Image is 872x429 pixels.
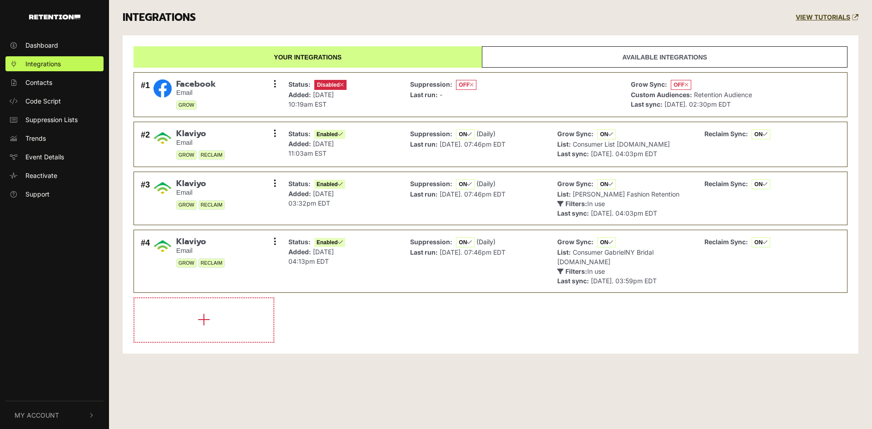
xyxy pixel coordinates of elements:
[176,139,225,147] small: Email
[141,179,150,218] div: #3
[198,258,225,268] span: RECLAIM
[176,89,216,97] small: Email
[440,190,505,198] span: [DATE]. 07:46pm EDT
[176,129,225,139] span: Klaviyo
[288,130,311,138] strong: Status:
[565,267,587,275] strong: Filters:
[704,238,748,246] strong: Reclaim Sync:
[5,112,104,127] a: Suppression Lists
[176,258,197,268] span: GROW
[141,237,150,286] div: #4
[410,91,438,99] strong: Last run:
[482,46,847,68] a: Available integrations
[476,180,495,187] span: (Daily)
[5,168,104,183] a: Reactivate
[597,129,616,139] span: ON
[5,187,104,202] a: Support
[591,277,657,285] span: [DATE]. 03:59pm EDT
[25,133,46,143] span: Trends
[288,190,334,207] span: [DATE] 03:32pm EDT
[631,91,692,99] strong: Custom Audiences:
[440,248,505,256] span: [DATE]. 07:46pm EDT
[29,15,80,20] img: Retention.com
[476,130,495,138] span: (Daily)
[456,129,475,139] span: ON
[176,189,225,197] small: Email
[134,46,482,68] a: Your integrations
[5,131,104,146] a: Trends
[557,238,594,246] strong: Grow Sync:
[573,140,670,148] span: Consumer List [DOMAIN_NAME]
[154,237,172,255] img: Klaviyo
[440,140,505,148] span: [DATE]. 07:46pm EDT
[410,140,438,148] strong: Last run:
[557,199,679,208] p: In use
[25,171,57,180] span: Reactivate
[704,180,748,187] strong: Reclaim Sync:
[176,247,225,255] small: Email
[410,80,452,88] strong: Suppression:
[410,238,452,246] strong: Suppression:
[288,248,334,265] span: [DATE] 04:13pm EDT
[198,200,225,210] span: RECLAIM
[176,237,225,247] span: Klaviyo
[288,91,334,108] span: [DATE] 10:19am EST
[25,115,78,124] span: Suppression Lists
[796,14,858,21] a: VIEW TUTORIALS
[591,150,657,158] span: [DATE]. 04:03pm EDT
[288,140,311,148] strong: Added:
[597,179,616,189] span: ON
[176,79,216,89] span: Facebook
[557,150,589,158] strong: Last sync:
[410,248,438,256] strong: Last run:
[557,277,589,285] strong: Last sync:
[752,237,770,247] span: ON
[25,59,61,69] span: Integrations
[456,237,475,247] span: ON
[198,150,225,160] span: RECLAIM
[591,209,657,217] span: [DATE]. 04:03pm EDT
[141,79,150,110] div: #1
[154,179,172,197] img: Klaviyo
[25,96,61,106] span: Code Script
[154,79,172,98] img: Facebook
[5,401,104,429] button: My Account
[631,100,663,108] strong: Last sync:
[664,100,731,108] span: [DATE]. 02:30pm EDT
[557,266,691,276] p: In use
[440,91,442,99] span: -
[154,129,172,147] img: Klaviyo
[15,410,59,420] span: My Account
[476,238,495,246] span: (Daily)
[456,80,476,90] span: OFF
[557,130,594,138] strong: Grow Sync:
[123,11,196,24] h3: INTEGRATIONS
[314,130,345,139] span: Enabled
[410,190,438,198] strong: Last run:
[557,209,589,217] strong: Last sync:
[176,200,197,210] span: GROW
[456,179,475,189] span: ON
[314,180,345,189] span: Enabled
[176,100,197,110] span: GROW
[314,80,347,90] span: Disabled
[694,91,752,99] span: Retention Audience
[597,237,616,247] span: ON
[565,200,587,207] strong: Filters:
[5,56,104,71] a: Integrations
[557,180,594,187] strong: Grow Sync:
[573,190,679,198] span: [PERSON_NAME] Fashion Retention
[557,248,571,256] strong: List:
[288,190,311,197] strong: Added:
[288,238,311,246] strong: Status:
[25,152,64,162] span: Event Details
[557,248,654,266] span: Consumer GabrielNY Bridal [DOMAIN_NAME]
[631,80,667,88] strong: Grow Sync:
[288,91,311,99] strong: Added:
[5,75,104,90] a: Contacts
[557,140,571,148] strong: List:
[25,40,58,50] span: Dashboard
[288,80,311,88] strong: Status:
[671,80,691,90] span: OFF
[25,78,52,87] span: Contacts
